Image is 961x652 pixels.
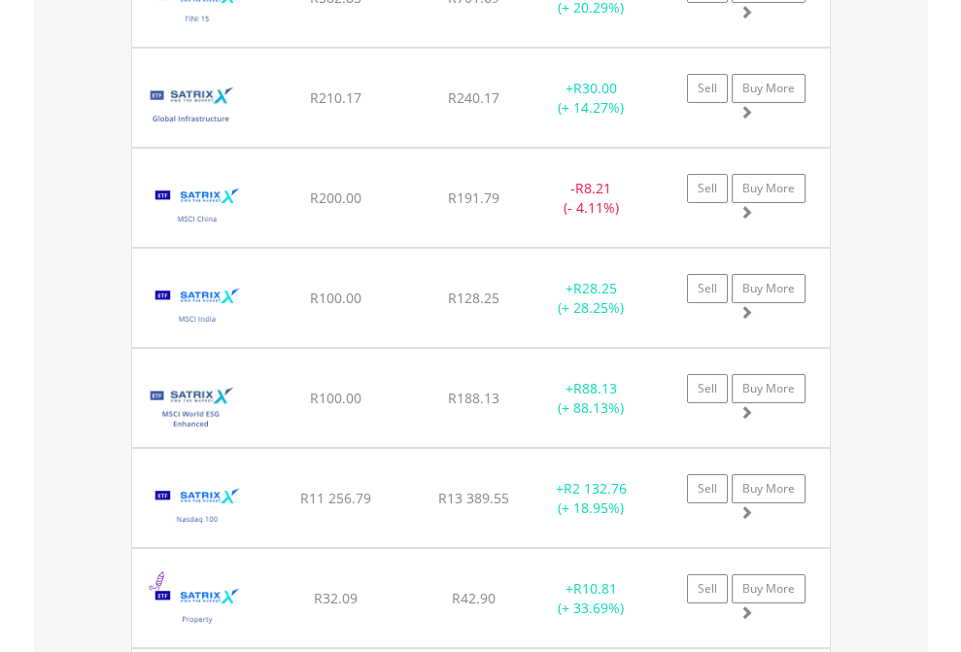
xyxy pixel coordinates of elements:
[573,279,617,297] span: R28.25
[573,579,617,598] span: R10.81
[531,279,652,318] div: + (+ 28.25%)
[687,374,728,403] a: Sell
[687,474,728,503] a: Sell
[531,179,652,218] div: - (- 4.11%)
[438,489,509,507] span: R13 389.55
[314,589,358,607] span: R32.09
[448,289,499,307] span: R128.25
[687,574,728,603] a: Sell
[448,189,499,207] span: R191.79
[142,373,240,442] img: TFSA.STXESG.png
[531,479,652,518] div: + (+ 18.95%)
[142,73,240,142] img: TFSA.STXIFR.png
[575,179,611,197] span: R8.21
[573,379,617,397] span: R88.13
[732,174,806,203] a: Buy More
[310,88,361,107] span: R210.17
[142,173,254,242] img: TFSA.STXCHN.png
[573,79,617,97] span: R30.00
[310,389,361,407] span: R100.00
[142,573,254,642] img: TFSA.STXPRO.png
[310,189,361,207] span: R200.00
[564,479,627,498] span: R2 132.76
[300,489,371,507] span: R11 256.79
[531,579,652,618] div: + (+ 33.69%)
[732,374,806,403] a: Buy More
[732,474,806,503] a: Buy More
[448,88,499,107] span: R240.17
[687,274,728,303] a: Sell
[310,289,361,307] span: R100.00
[687,74,728,103] a: Sell
[448,389,499,407] span: R188.13
[687,174,728,203] a: Sell
[531,379,652,418] div: + (+ 88.13%)
[452,589,496,607] span: R42.90
[732,74,806,103] a: Buy More
[531,79,652,118] div: + (+ 14.27%)
[142,473,254,542] img: TFSA.STXNDQ.png
[732,574,806,603] a: Buy More
[732,274,806,303] a: Buy More
[142,273,254,342] img: TFSA.STXNDA.png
